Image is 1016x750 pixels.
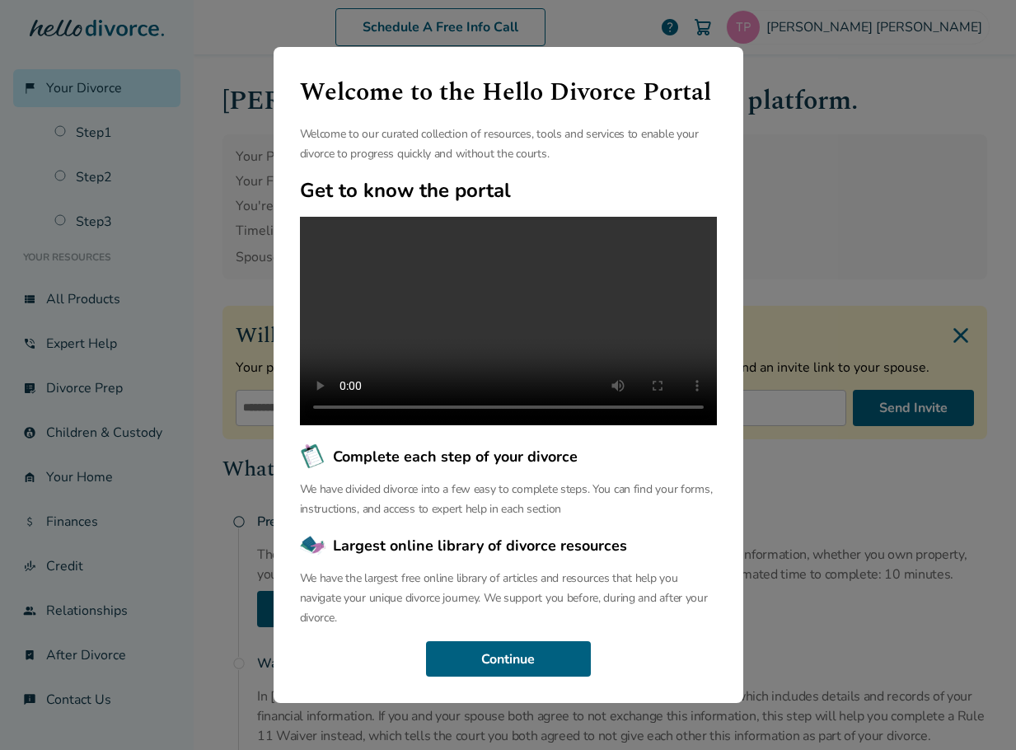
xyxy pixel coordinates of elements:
button: Continue [426,641,591,677]
h1: Welcome to the Hello Divorce Portal [300,73,717,111]
img: Complete each step of your divorce [300,443,326,470]
p: We have divided divorce into a few easy to complete steps. You can find your forms, instructions,... [300,480,717,519]
span: Complete each step of your divorce [333,446,578,467]
p: Welcome to our curated collection of resources, tools and services to enable your divorce to prog... [300,124,717,164]
p: We have the largest free online library of articles and resources that help you navigate your uni... [300,569,717,628]
h2: Get to know the portal [300,177,717,204]
iframe: Chat Widget [934,671,1016,750]
span: Largest online library of divorce resources [333,535,627,556]
img: Largest online library of divorce resources [300,532,326,559]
